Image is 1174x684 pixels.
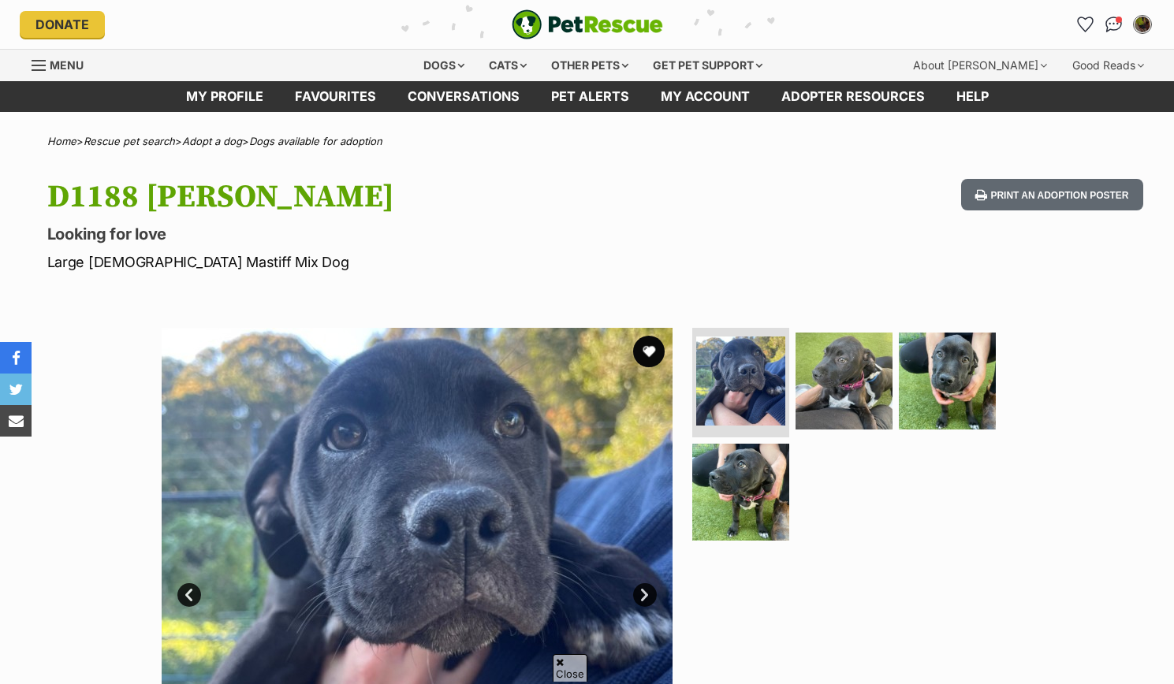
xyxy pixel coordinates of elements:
[902,50,1058,81] div: About [PERSON_NAME]
[553,654,587,682] span: Close
[47,179,714,215] h1: D1188 [PERSON_NAME]
[20,11,105,38] a: Donate
[1130,12,1155,37] button: My account
[1073,12,1155,37] ul: Account quick links
[177,583,201,607] a: Prev
[633,583,657,607] a: Next
[32,50,95,78] a: Menu
[170,81,279,112] a: My profile
[540,50,639,81] div: Other pets
[1073,12,1098,37] a: Favourites
[279,81,392,112] a: Favourites
[796,333,893,429] img: Photo of D1188 Dixie
[692,444,789,541] img: Photo of D1188 Dixie
[535,81,645,112] a: Pet alerts
[412,50,475,81] div: Dogs
[633,336,665,367] button: favourite
[182,135,242,147] a: Adopt a dog
[478,50,538,81] div: Cats
[696,336,785,426] img: Photo of D1188 Dixie
[512,9,663,39] img: logo-e224e6f780fb5917bec1dbf3a21bbac754714ae5b6737aabdf751b685950b380.svg
[941,81,1004,112] a: Help
[47,251,714,273] p: Large [DEMOGRAPHIC_DATA] Mastiff Mix Dog
[249,135,382,147] a: Dogs available for adoption
[1061,50,1155,81] div: Good Reads
[1101,12,1127,37] a: Conversations
[47,223,714,245] p: Looking for love
[766,81,941,112] a: Adopter resources
[50,58,84,72] span: Menu
[47,135,76,147] a: Home
[1135,17,1150,32] img: Hayden Ackland profile pic
[645,81,766,112] a: My account
[84,135,175,147] a: Rescue pet search
[512,9,663,39] a: PetRescue
[961,179,1142,211] button: Print an adoption poster
[1105,17,1122,32] img: chat-41dd97257d64d25036548639549fe6c8038ab92f7586957e7f3b1b290dea8141.svg
[8,136,1167,147] div: > > >
[642,50,773,81] div: Get pet support
[899,333,996,429] img: Photo of D1188 Dixie
[392,81,535,112] a: conversations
